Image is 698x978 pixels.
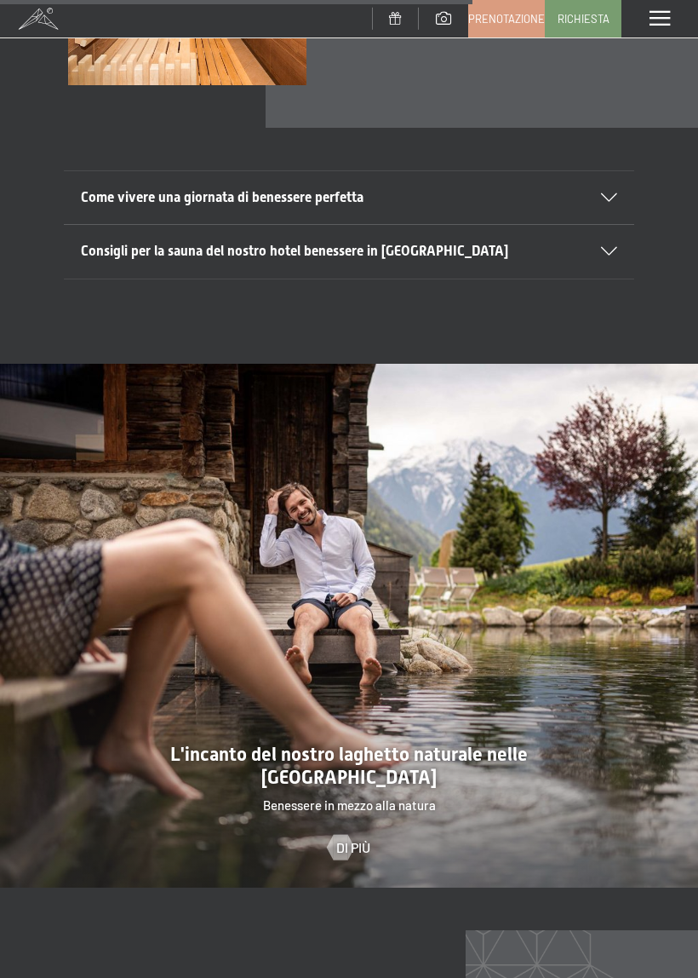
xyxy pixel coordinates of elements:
[81,189,363,205] span: Come vivere una giornata di benessere perfetta
[81,243,508,259] span: Consigli per la sauna del nostro hotel benessere in [GEOGRAPHIC_DATA]
[469,1,544,37] a: Prenotazione
[546,1,621,37] a: Richiesta
[558,11,609,26] span: Richiesta
[336,838,370,857] span: Di più
[468,11,545,26] span: Prenotazione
